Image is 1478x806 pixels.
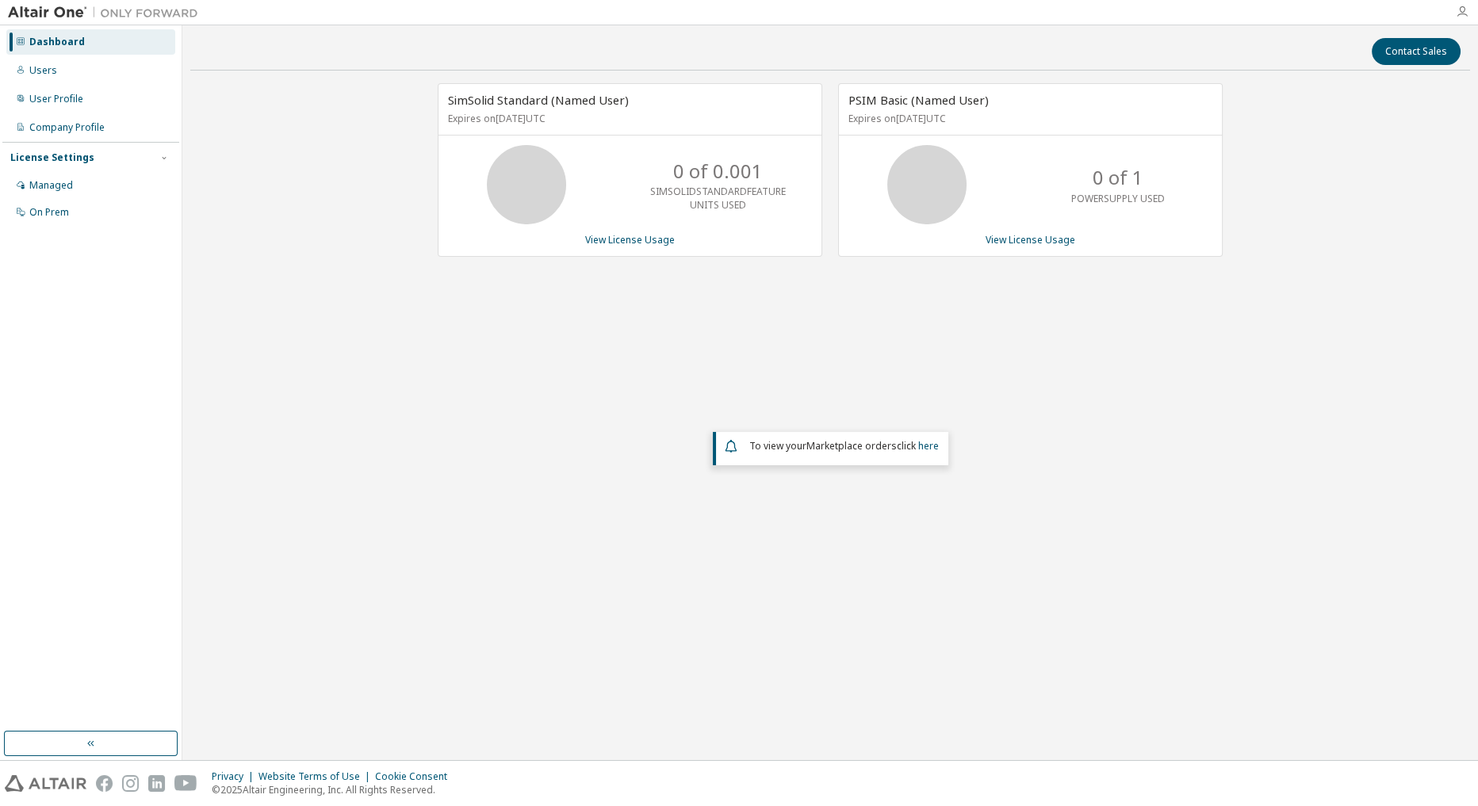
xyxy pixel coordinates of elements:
div: Users [29,64,57,77]
div: Dashboard [29,36,85,48]
div: User Profile [29,93,83,105]
img: altair_logo.svg [5,775,86,792]
p: 0 of 0.001 [673,158,763,185]
div: Cookie Consent [375,770,457,783]
span: PSIM Basic (Named User) [848,92,989,108]
p: SIMSOLIDSTANDARDFEATURE UNITS USED [650,185,786,212]
span: SimSolid Standard (Named User) [448,92,629,108]
div: Company Profile [29,121,105,134]
div: On Prem [29,206,69,219]
p: Expires on [DATE] UTC [448,112,808,125]
a: View License Usage [986,233,1075,246]
div: Managed [29,179,73,192]
span: To view your click [749,439,939,453]
img: youtube.svg [174,775,197,792]
div: License Settings [10,151,94,164]
a: here [918,439,939,453]
div: Privacy [212,770,258,783]
p: 0 of 1 [1093,164,1143,191]
p: © 2025 Altair Engineering, Inc. All Rights Reserved. [212,783,457,796]
p: POWERSUPPLY USED [1071,192,1165,205]
img: Altair One [8,5,206,21]
a: View License Usage [585,233,675,246]
img: linkedin.svg [148,775,165,792]
em: Marketplace orders [806,439,897,453]
div: Website Terms of Use [258,770,375,783]
img: instagram.svg [122,775,139,792]
p: Expires on [DATE] UTC [848,112,1208,125]
img: facebook.svg [96,775,113,792]
button: Contact Sales [1372,38,1461,65]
